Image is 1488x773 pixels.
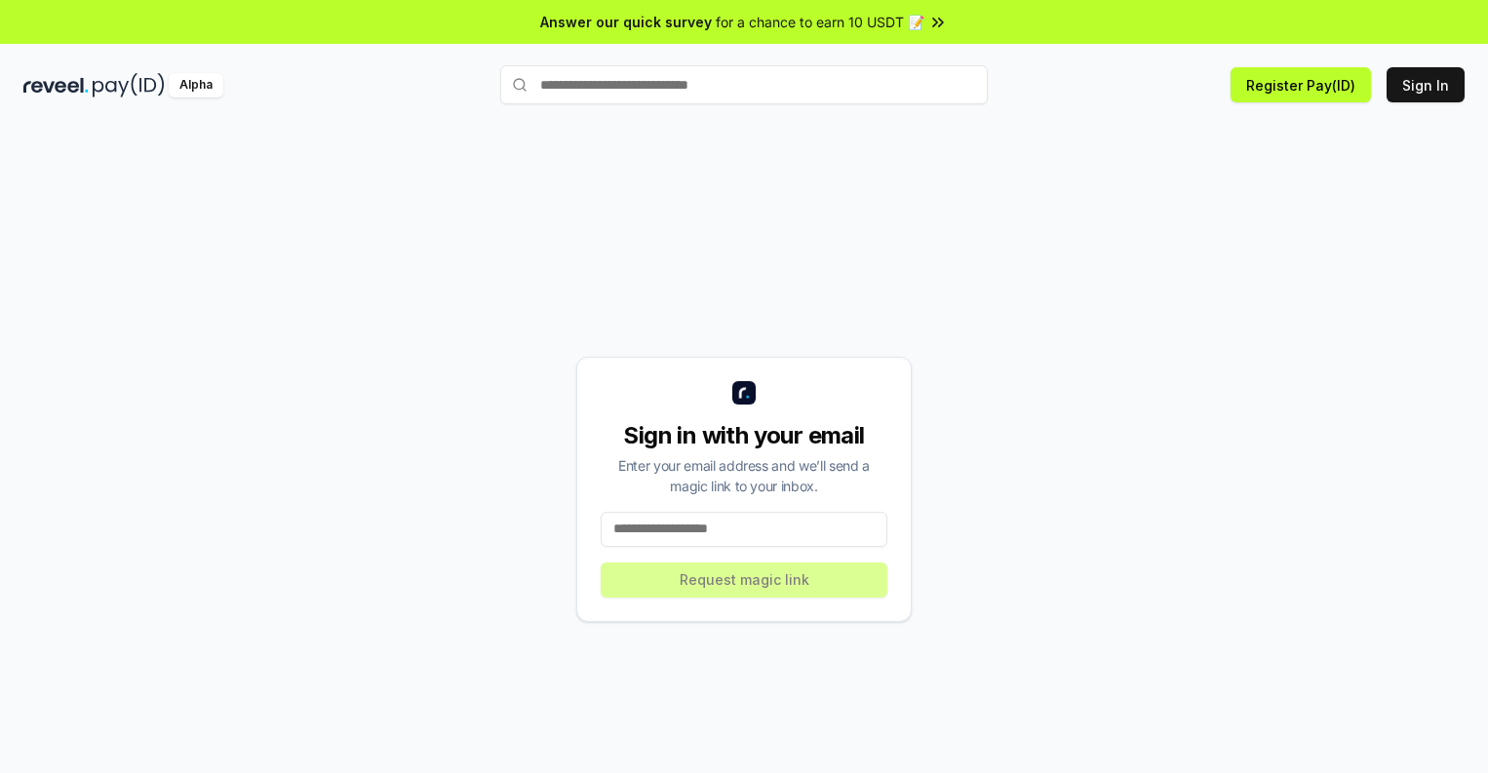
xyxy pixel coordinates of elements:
img: logo_small [732,381,756,405]
span: for a chance to earn 10 USDT 📝 [716,12,924,32]
img: pay_id [93,73,165,97]
div: Enter your email address and we’ll send a magic link to your inbox. [601,455,887,496]
button: Register Pay(ID) [1231,67,1371,102]
button: Sign In [1387,67,1465,102]
div: Sign in with your email [601,420,887,451]
img: reveel_dark [23,73,89,97]
span: Answer our quick survey [540,12,712,32]
div: Alpha [169,73,223,97]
